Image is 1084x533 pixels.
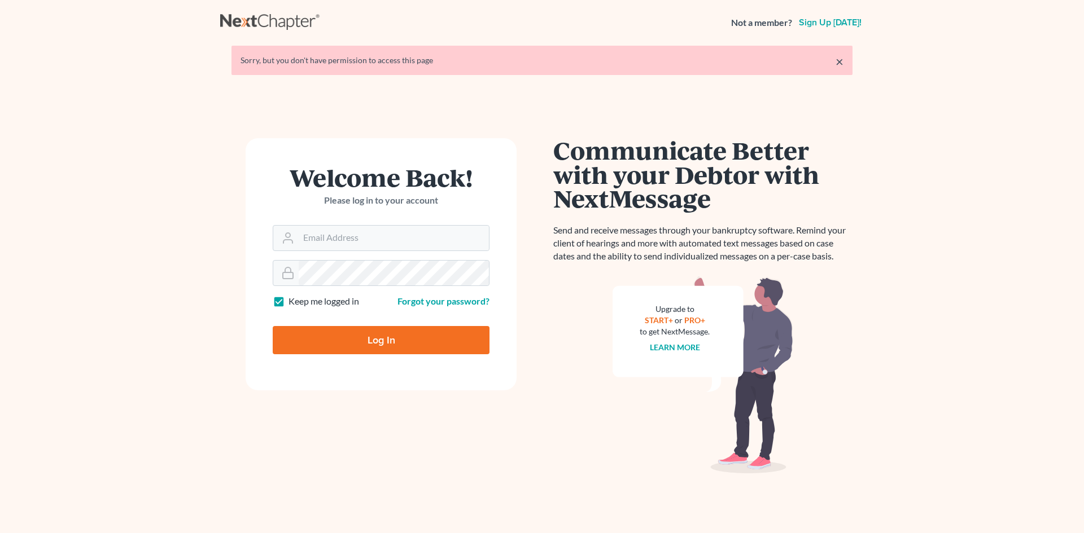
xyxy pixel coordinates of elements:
label: Keep me logged in [289,295,359,308]
p: Send and receive messages through your bankruptcy software. Remind your client of hearings and mo... [553,224,853,263]
strong: Not a member? [731,16,792,29]
a: Learn more [650,342,700,352]
img: nextmessage_bg-59042aed3d76b12b5cd301f8e5b87938c9018125f34e5fa2b7a6b67550977c72.svg [613,276,793,474]
a: × [836,55,843,68]
a: PRO+ [684,315,705,325]
a: Forgot your password? [397,296,489,306]
p: Please log in to your account [273,194,489,207]
input: Email Address [299,226,489,250]
a: Sign up [DATE]! [797,18,864,27]
h1: Welcome Back! [273,165,489,190]
div: to get NextMessage. [640,326,710,337]
a: START+ [645,315,673,325]
div: Sorry, but you don't have permission to access this page [241,55,843,66]
span: or [675,315,683,325]
h1: Communicate Better with your Debtor with NextMessage [553,138,853,210]
div: Upgrade to [640,303,710,315]
input: Log In [273,326,489,354]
